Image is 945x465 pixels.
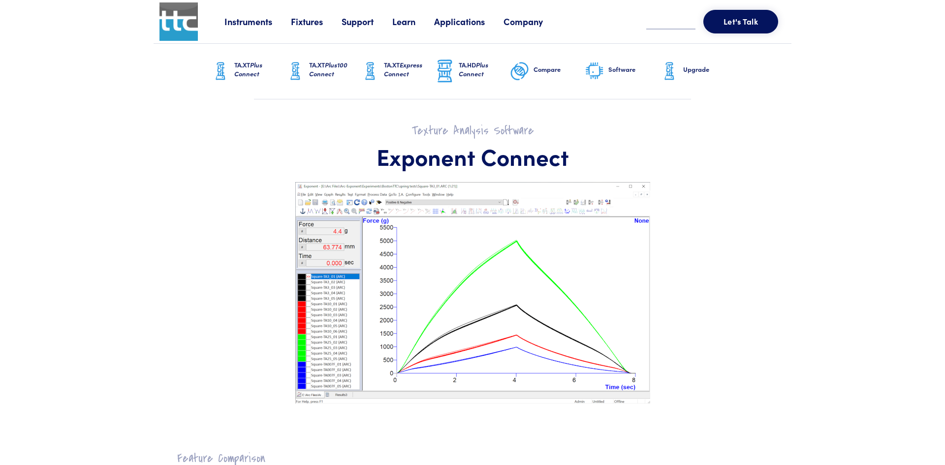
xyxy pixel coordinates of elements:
a: TA.HDPlus Connect [435,44,510,99]
img: exponent-graphs.png [295,182,650,403]
span: Plus100 Connect [309,60,347,78]
a: TA.XTExpress Connect [360,44,435,99]
img: software-graphic.png [585,61,604,82]
a: Software [585,44,660,99]
img: ta-xt-graphic.png [660,59,679,84]
a: TA.XTPlus Connect [211,44,285,99]
img: ta-xt-graphic.png [285,59,305,84]
h6: Software [608,65,660,74]
h6: Upgrade [683,65,734,74]
a: Applications [434,15,504,28]
span: Express Connect [384,60,422,78]
img: ta-hd-graphic.png [435,59,455,84]
span: Plus Connect [459,60,488,78]
h1: Exponent Connect [177,142,768,171]
span: Plus Connect [234,60,262,78]
img: ttc_logo_1x1_v1.0.png [159,2,198,41]
button: Let's Talk [703,10,778,33]
a: Support [342,15,392,28]
a: Learn [392,15,434,28]
h6: TA.XT [384,61,435,78]
h6: TA.XT [309,61,360,78]
a: Instruments [224,15,291,28]
a: Company [504,15,562,28]
h6: Compare [534,65,585,74]
a: Upgrade [660,44,734,99]
img: ta-xt-graphic.png [360,59,380,84]
a: TA.XTPlus100 Connect [285,44,360,99]
img: ta-xt-graphic.png [211,59,230,84]
h2: Texture Analysis Software [177,123,768,138]
img: compare-graphic.png [510,59,530,84]
a: Compare [510,44,585,99]
h6: TA.HD [459,61,510,78]
h6: TA.XT [234,61,285,78]
a: Fixtures [291,15,342,28]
